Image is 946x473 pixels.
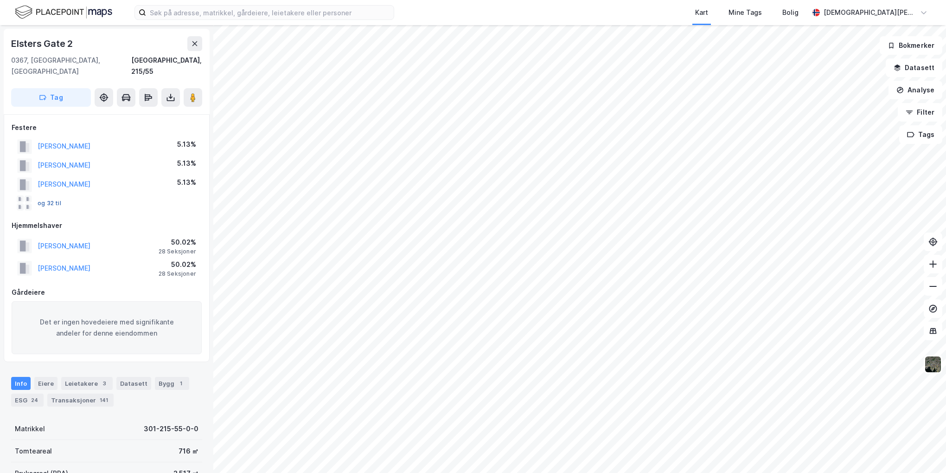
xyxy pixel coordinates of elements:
img: 9k= [924,356,942,373]
div: Elsters Gate 2 [11,36,75,51]
div: 1 [176,379,185,388]
div: Tomteareal [15,446,52,457]
div: Det er ingen hovedeiere med signifikante andeler for denne eiendommen [12,301,202,354]
div: ESG [11,394,44,407]
div: 50.02% [159,259,196,270]
div: 50.02% [159,237,196,248]
button: Filter [898,103,942,122]
div: [DEMOGRAPHIC_DATA][PERSON_NAME] [824,7,916,18]
div: 301-215-55-0-0 [144,423,198,434]
div: 141 [98,395,110,405]
button: Analyse [888,81,942,99]
button: Tags [899,125,942,144]
div: 24 [29,395,40,405]
div: 0367, [GEOGRAPHIC_DATA], [GEOGRAPHIC_DATA] [11,55,131,77]
button: Tag [11,88,91,107]
div: Datasett [116,377,151,390]
div: Mine Tags [729,7,762,18]
div: Festere [12,122,202,133]
div: Leietakere [61,377,113,390]
div: [GEOGRAPHIC_DATA], 215/55 [131,55,202,77]
div: Kart [695,7,708,18]
iframe: Chat Widget [900,428,946,473]
div: Hjemmelshaver [12,220,202,231]
div: Eiere [34,377,58,390]
div: Transaksjoner [47,394,114,407]
div: Matrikkel [15,423,45,434]
div: Bygg [155,377,189,390]
div: 5.13% [177,177,196,188]
button: Datasett [886,58,942,77]
div: 28 Seksjoner [159,270,196,278]
div: 5.13% [177,139,196,150]
img: logo.f888ab2527a4732fd821a326f86c7f29.svg [15,4,112,20]
input: Søk på adresse, matrikkel, gårdeiere, leietakere eller personer [146,6,394,19]
div: Info [11,377,31,390]
div: 5.13% [177,158,196,169]
button: Bokmerker [880,36,942,55]
div: 3 [100,379,109,388]
div: Bolig [782,7,799,18]
div: 28 Seksjoner [159,248,196,255]
div: 716 ㎡ [179,446,198,457]
div: Gårdeiere [12,287,202,298]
